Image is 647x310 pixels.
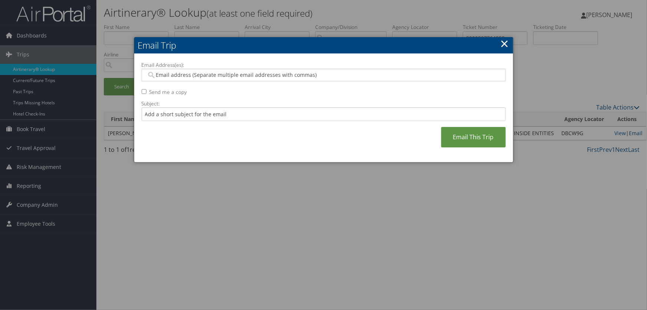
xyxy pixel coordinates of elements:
[134,37,513,53] h2: Email Trip
[441,127,506,147] a: Email This Trip
[149,88,187,96] label: Send me a copy
[142,61,506,69] label: Email Address(es):
[142,107,506,121] input: Add a short subject for the email
[142,100,506,107] label: Subject:
[146,71,501,79] input: Email address (Separate multiple email addresses with commas)
[501,36,509,51] a: ×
